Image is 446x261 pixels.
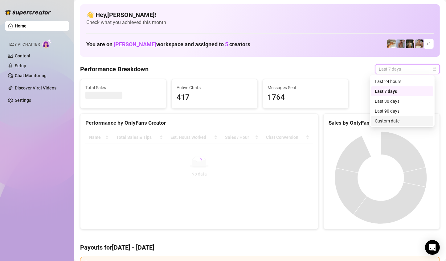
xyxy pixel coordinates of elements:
[387,39,396,48] img: Zac
[86,19,434,26] span: Check what you achieved this month
[114,41,156,48] span: [PERSON_NAME]
[80,243,440,252] h4: Payouts for [DATE] - [DATE]
[42,39,52,48] img: AI Chatter
[375,98,430,105] div: Last 30 days
[268,92,344,103] span: 1764
[329,119,435,127] div: Sales by OnlyFans Creator
[15,23,27,28] a: Home
[15,98,31,103] a: Settings
[5,9,51,15] img: logo-BBDzfeDw.svg
[177,92,252,103] span: 417
[426,40,431,47] span: + 1
[406,39,414,48] img: Tony
[15,85,56,90] a: Discover Viral Videos
[268,84,344,91] span: Messages Sent
[225,41,228,48] span: 5
[425,240,440,255] div: Open Intercom Messenger
[15,53,31,58] a: Content
[86,10,434,19] h4: 👋 Hey, [PERSON_NAME] !
[375,108,430,114] div: Last 90 days
[415,39,423,48] img: Aussieboy_jfree
[371,106,433,116] div: Last 90 days
[375,78,430,85] div: Last 24 hours
[177,84,252,91] span: Active Chats
[396,39,405,48] img: Joey
[433,67,436,71] span: calendar
[9,42,40,48] span: Izzy AI Chatter
[85,119,313,127] div: Performance by OnlyFans Creator
[375,88,430,95] div: Last 7 days
[15,63,26,68] a: Setup
[371,86,433,96] div: Last 7 days
[85,84,161,91] span: Total Sales
[196,158,202,164] span: loading
[15,73,47,78] a: Chat Monitoring
[375,118,430,124] div: Custom date
[371,116,433,126] div: Custom date
[371,96,433,106] div: Last 30 days
[371,77,433,86] div: Last 24 hours
[80,65,149,73] h4: Performance Breakdown
[86,41,250,48] h1: You are on workspace and assigned to creators
[379,64,436,74] span: Last 7 days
